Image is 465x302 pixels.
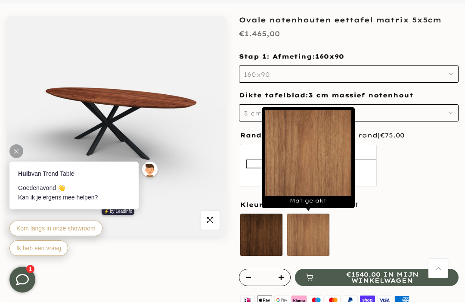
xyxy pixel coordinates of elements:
[239,28,280,40] div: €1.465,00
[262,107,355,208] div: Mat gelakt
[239,65,459,83] button: 160x90
[428,259,448,278] a: Terug naar boven
[239,91,413,99] span: Dikte tafelblad:
[314,130,404,141] span: Verjongde rand
[1,258,44,301] iframe: toggle-frame
[316,271,448,283] span: €1540.00 in mijn winkelwagen
[240,132,310,138] span: Randafwerking
[295,269,459,286] button: €1540.00 in mijn winkelwagen
[239,53,344,60] span: Stap 1: Afmeting:
[15,125,60,131] span: Ik heb een vraag
[9,120,67,136] button: Ik heb een vraag
[378,131,404,139] span: |
[239,104,459,121] button: 3 cm massief notenhout
[240,202,310,208] span: Kleur tafelblad
[265,110,351,196] img: 172922.jpg
[244,109,342,117] span: 3 cm massief notenhout
[315,53,344,61] span: 160x90
[308,91,413,100] span: 3 cm massief notenhout
[1,120,169,267] iframe: bot-iframe
[380,131,404,139] span: €75.00
[239,16,459,23] h1: Ovale notenhouten eettafel matrix 5x5cm
[244,71,270,78] span: 160x90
